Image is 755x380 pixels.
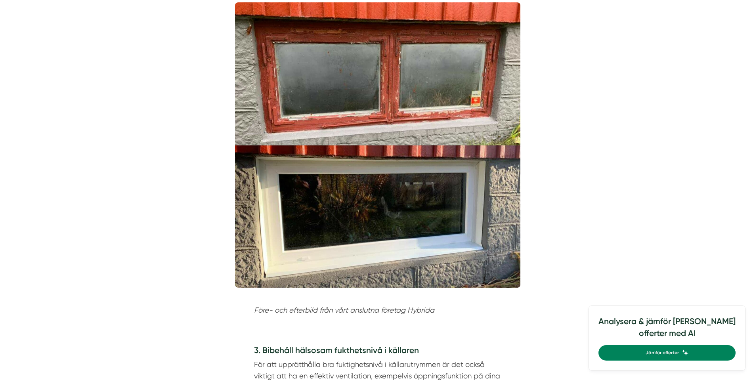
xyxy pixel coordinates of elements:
[254,306,434,314] em: Före- och efterbild från vårt anslutna företag Hybrida
[598,315,736,345] h4: Analysera & jämför [PERSON_NAME] offerter med AI
[254,344,501,359] h4: 3. Bibehåll hälsosam fukthetsnivå i källaren
[646,349,679,357] span: Jämför offerter
[598,345,736,361] a: Jämför offerter
[235,2,520,288] img: Hybrida källarfönster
